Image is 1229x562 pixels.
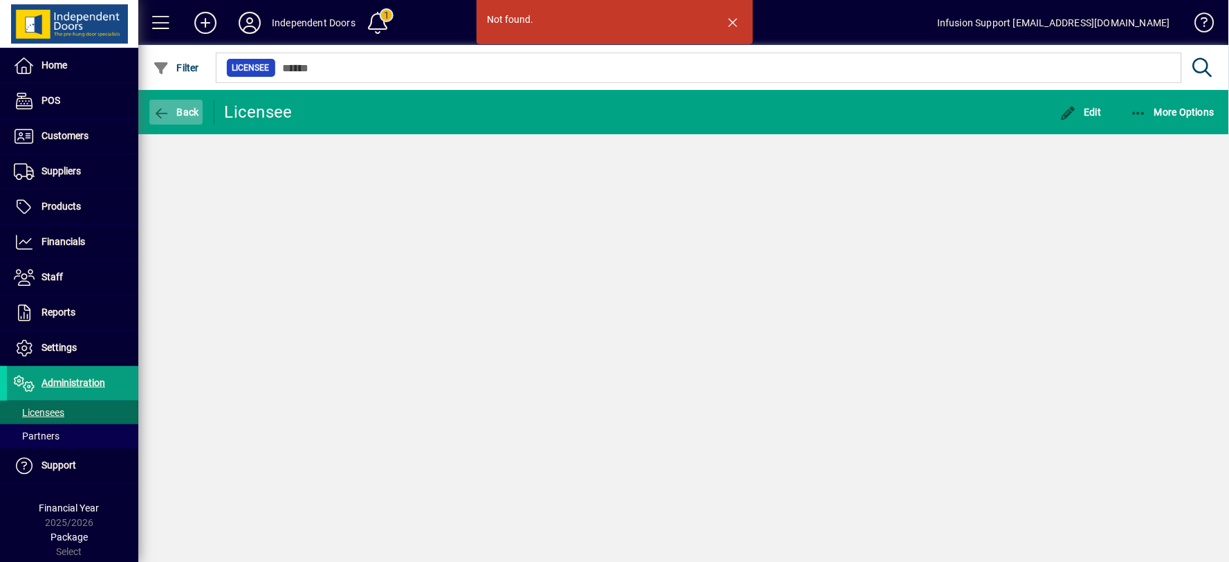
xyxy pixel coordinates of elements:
[7,84,138,118] a: POS
[7,424,138,448] a: Partners
[41,342,77,353] span: Settings
[1127,100,1219,125] button: More Options
[7,225,138,260] a: Financials
[41,165,81,176] span: Suppliers
[41,460,76,471] span: Support
[225,101,293,123] div: Licensee
[14,407,64,418] span: Licensees
[138,100,214,125] app-page-header-button: Back
[7,190,138,224] a: Products
[41,377,105,388] span: Administration
[149,100,203,125] button: Back
[1060,107,1102,118] span: Edit
[41,60,67,71] span: Home
[41,130,89,141] span: Customers
[41,271,63,282] span: Staff
[183,10,228,35] button: Add
[153,62,199,73] span: Filter
[50,532,88,543] span: Package
[937,12,1170,34] div: Infusion Support [EMAIL_ADDRESS][DOMAIN_NAME]
[41,307,75,318] span: Reports
[39,502,100,514] span: Financial Year
[41,95,60,106] span: POS
[14,430,59,442] span: Partners
[7,119,138,154] a: Customers
[1057,100,1105,125] button: Edit
[153,107,199,118] span: Back
[1184,3,1212,48] a: Knowledge Base
[7,448,138,483] a: Support
[41,236,85,247] span: Financials
[272,12,355,34] div: Independent Doors
[232,61,270,75] span: Licensee
[149,55,203,80] button: Filter
[228,10,272,35] button: Profile
[1131,107,1215,118] span: More Options
[7,48,138,83] a: Home
[7,296,138,330] a: Reports
[7,401,138,424] a: Licensees
[7,154,138,189] a: Suppliers
[7,331,138,365] a: Settings
[7,260,138,295] a: Staff
[41,201,81,212] span: Products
